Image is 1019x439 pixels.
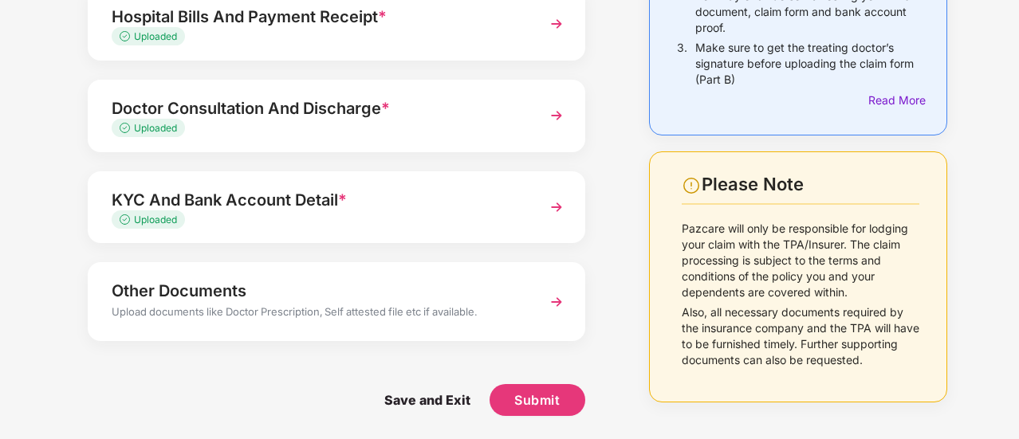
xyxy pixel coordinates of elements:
img: svg+xml;base64,PHN2ZyB4bWxucz0iaHR0cDovL3d3dy53My5vcmcvMjAwMC9zdmciIHdpZHRoPSIxMy4zMzMiIGhlaWdodD... [120,214,134,225]
img: svg+xml;base64,PHN2ZyBpZD0iTmV4dCIgeG1sbnM9Imh0dHA6Ly93d3cudzMub3JnLzIwMDAvc3ZnIiB3aWR0aD0iMzYiIG... [542,288,571,316]
span: Save and Exit [368,384,486,416]
div: Upload documents like Doctor Prescription, Self attested file etc if available. [112,304,524,324]
img: svg+xml;base64,PHN2ZyBpZD0iV2FybmluZ18tXzI0eDI0IiBkYXRhLW5hbWU9Ildhcm5pbmcgLSAyNHgyNCIgeG1sbnM9Im... [682,176,701,195]
span: Uploaded [134,122,177,134]
img: svg+xml;base64,PHN2ZyBpZD0iTmV4dCIgeG1sbnM9Imh0dHA6Ly93d3cudzMub3JnLzIwMDAvc3ZnIiB3aWR0aD0iMzYiIG... [542,193,571,221]
img: svg+xml;base64,PHN2ZyB4bWxucz0iaHR0cDovL3d3dy53My5vcmcvMjAwMC9zdmciIHdpZHRoPSIxMy4zMzMiIGhlaWdodD... [120,123,134,133]
div: Read More [868,92,919,109]
button: Submit [490,384,585,416]
p: Also, all necessary documents required by the insurance company and the TPA will have to be furni... [682,304,919,368]
img: svg+xml;base64,PHN2ZyB4bWxucz0iaHR0cDovL3d3dy53My5vcmcvMjAwMC9zdmciIHdpZHRoPSIxMy4zMzMiIGhlaWdodD... [120,31,134,41]
div: KYC And Bank Account Detail [112,187,524,213]
span: Submit [514,391,560,409]
p: 3. [677,40,687,88]
p: Pazcare will only be responsible for lodging your claim with the TPA/Insurer. The claim processin... [682,221,919,300]
div: Doctor Consultation And Discharge [112,96,524,121]
p: Make sure to get the treating doctor’s signature before uploading the claim form (Part B) [695,40,919,88]
img: svg+xml;base64,PHN2ZyBpZD0iTmV4dCIgeG1sbnM9Imh0dHA6Ly93d3cudzMub3JnLzIwMDAvc3ZnIiB3aWR0aD0iMzYiIG... [542,101,571,130]
span: Uploaded [134,214,177,225]
div: Hospital Bills And Payment Receipt [112,4,524,29]
img: svg+xml;base64,PHN2ZyBpZD0iTmV4dCIgeG1sbnM9Imh0dHA6Ly93d3cudzMub3JnLzIwMDAvc3ZnIiB3aWR0aD0iMzYiIG... [542,10,571,38]
div: Other Documents [112,278,524,304]
div: Please Note [702,174,919,195]
span: Uploaded [134,30,177,42]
